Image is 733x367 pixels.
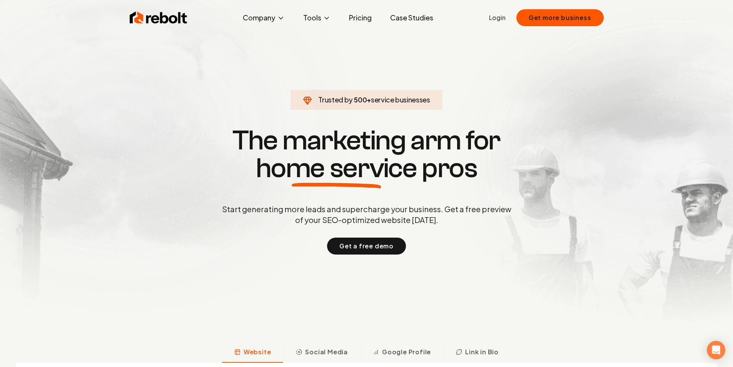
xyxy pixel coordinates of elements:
a: Case Studies [384,10,439,25]
span: Website [244,347,271,357]
span: + [367,95,371,104]
button: Website [222,343,284,363]
button: Tools [297,10,337,25]
span: home service [256,154,417,182]
button: Company [237,10,291,25]
h1: The marketing arm for pros [182,127,551,182]
span: Google Profile [382,347,431,357]
span: Link in Bio [465,347,499,357]
a: Login [489,13,506,22]
a: Pricing [343,10,378,25]
button: Get more business [516,9,604,26]
button: Link in Bio [443,343,511,363]
div: Open Intercom Messenger [707,341,725,359]
span: service businesses [371,95,430,104]
span: Trusted by [318,95,352,104]
button: Social Media [283,343,360,363]
img: Rebolt Logo [130,10,187,25]
button: Get a free demo [327,238,406,255]
span: Social Media [305,347,348,357]
p: Start generating more leads and supercharge your business. Get a free preview of your SEO-optimiz... [220,204,513,225]
button: Google Profile [360,343,443,363]
span: 500 [354,94,367,105]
